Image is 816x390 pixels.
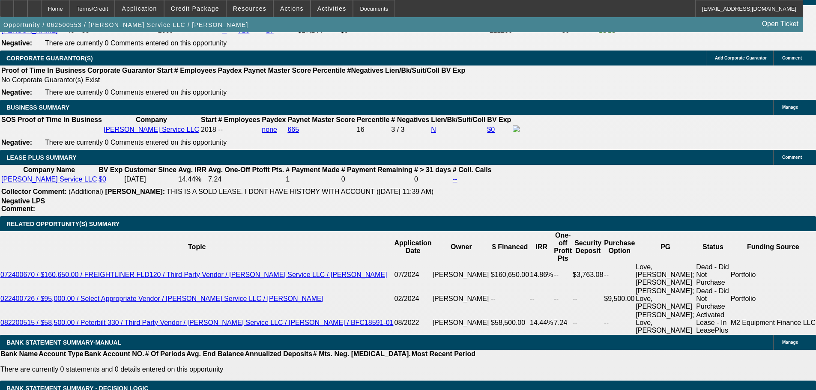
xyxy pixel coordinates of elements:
b: Percentile [313,67,345,74]
button: Credit Package [164,0,226,17]
b: Paynet Master Score [244,67,311,74]
td: Activated Lease - In LeasePlus [696,311,730,335]
td: 14.86% [529,263,553,287]
th: PG [635,231,696,263]
a: 665 [287,126,299,133]
a: 082200515 / $58,500.00 / Peterbilt 330 / Third Party Vendor / [PERSON_NAME] Service LLC / [PERSON... [0,319,394,326]
span: CORPORATE GUARANTOR(S) [6,55,93,62]
span: BUSINESS SUMMARY [6,104,69,111]
b: # > 31 days [414,166,451,173]
th: Most Recent Period [411,350,476,358]
th: Proof of Time In Business [17,116,102,124]
b: # Coll. Calls [453,166,492,173]
span: BANK STATEMENT SUMMARY-MANUAL [6,339,121,346]
th: Bank Account NO. [84,350,145,358]
a: $0 [99,176,106,183]
td: Dead - Did Not Purchase [696,263,730,287]
td: 0 [414,175,451,184]
a: $0 [487,126,495,133]
span: RELATED OPPORTUNITY(S) SUMMARY [6,220,120,227]
span: Manage [782,340,798,345]
b: BV Exp [487,116,511,123]
b: # Negatives [391,116,429,123]
td: -- [572,311,604,335]
b: Paynet Master Score [287,116,355,123]
div: 16 [357,126,389,134]
b: BV Exp [441,67,465,74]
a: 022400726 / $95,000.00 / Select Appropriate Vendor / [PERSON_NAME] Service LLC / [PERSON_NAME] [0,295,323,302]
a: none [262,126,277,133]
b: Avg. IRR [178,166,206,173]
a: [PERSON_NAME] Service LLC [1,176,97,183]
th: $ Financed [490,231,529,263]
td: Portfolio [730,287,816,311]
b: # Employees [218,116,260,123]
b: BV Exp [99,166,123,173]
th: # Of Periods [145,350,186,358]
td: 7.24 [553,311,572,335]
th: IRR [529,231,553,263]
b: Company [136,116,167,123]
td: 02/2024 [394,287,432,311]
td: [PERSON_NAME] [432,287,490,311]
span: Manage [782,105,798,110]
b: Avg. One-Off Ptofit Pts. [208,166,284,173]
td: [DATE] [124,175,177,184]
button: Application [115,0,163,17]
b: Start [157,67,172,74]
th: Security Deposit [572,231,604,263]
td: -- [572,287,604,311]
td: $58,500.00 [490,311,529,335]
b: Paydex [218,67,242,74]
b: # Payment Made [286,166,339,173]
span: There are currently 0 Comments entered on this opportunity [45,89,227,96]
th: One-off Profit Pts [553,231,572,263]
td: Dead - Did Not Purchase [696,287,730,311]
b: # Employees [174,67,216,74]
td: No Corporate Guarantor(s) Exist [1,76,469,84]
button: Activities [311,0,353,17]
b: Negative: [1,89,32,96]
td: Portfolio [730,263,816,287]
td: $9,500.00 [604,287,635,311]
a: N [431,126,436,133]
a: -- [453,176,457,183]
p: There are currently 0 statements and 0 details entered on this opportunity [0,366,475,373]
a: [PERSON_NAME] Service LLC [104,126,199,133]
td: [PERSON_NAME] [432,311,490,335]
span: Opportunity / 062500553 / [PERSON_NAME] Service LLC / [PERSON_NAME] [3,21,248,28]
b: Percentile [357,116,389,123]
a: Open Ticket [759,17,802,31]
th: Account Type [38,350,84,358]
th: Application Date [394,231,432,263]
b: Lien/Bk/Suit/Coll [431,116,485,123]
td: $3,763.08 [572,263,604,287]
b: [PERSON_NAME]: [105,188,165,195]
span: Resources [233,5,266,12]
span: THIS IS A SOLD LEASE. I DONT HAVE HISTORY WITH ACCOUNT ([DATE] 11:39 AM) [167,188,433,195]
button: Resources [227,0,273,17]
button: Actions [274,0,310,17]
td: -- [490,287,529,311]
span: -- [218,126,223,133]
td: 1 [285,175,340,184]
b: Paydex [262,116,286,123]
b: Lien/Bk/Suit/Coll [385,67,439,74]
td: -- [553,287,572,311]
td: 14.44% [178,175,207,184]
td: Love, [PERSON_NAME]; [PERSON_NAME] [635,263,696,287]
b: Negative: [1,139,32,146]
th: Owner [432,231,490,263]
img: facebook-icon.png [513,125,520,132]
b: Negative LPS Comment: [1,197,45,212]
td: -- [553,263,572,287]
b: # Payment Remaining [341,166,412,173]
b: Company Name [23,166,75,173]
td: 08/2022 [394,311,432,335]
span: Comment [782,56,802,60]
b: Collector Comment: [1,188,67,195]
b: Negative: [1,39,32,47]
td: [PERSON_NAME] [432,263,490,287]
th: Purchase Option [604,231,635,263]
td: -- [529,287,553,311]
